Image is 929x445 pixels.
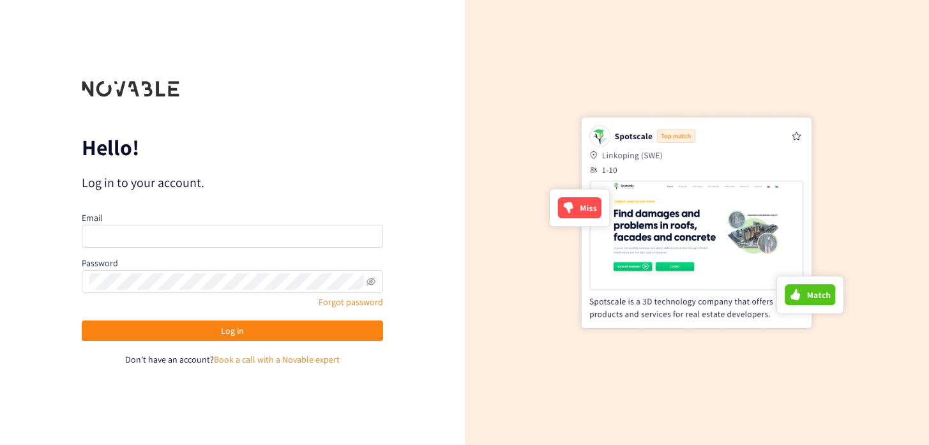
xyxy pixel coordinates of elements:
[221,324,244,338] span: Log in
[125,354,214,365] span: Don't have an account?
[214,354,340,365] a: Book a call with a Novable expert
[82,321,383,341] button: Log in
[82,257,118,269] label: Password
[82,212,103,223] label: Email
[82,137,383,158] p: Hello!
[82,174,383,192] p: Log in to your account.
[319,296,383,308] a: Forgot password
[366,277,375,286] span: eye-invisible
